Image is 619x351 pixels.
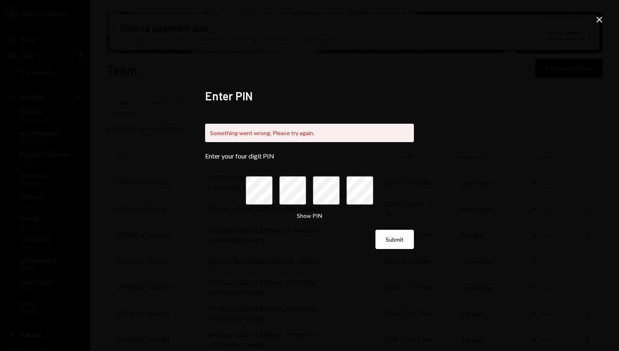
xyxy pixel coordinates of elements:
button: Submit [375,230,414,249]
h2: Enter PIN [205,88,414,104]
input: pin code 2 of 4 [279,176,306,205]
input: pin code 4 of 4 [346,176,373,205]
input: pin code 1 of 4 [246,176,273,205]
input: pin code 3 of 4 [313,176,340,205]
div: Enter your four digit PIN [205,152,414,160]
button: Show PIN [297,212,322,220]
div: Something went wrong. Please try again. [205,124,414,142]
